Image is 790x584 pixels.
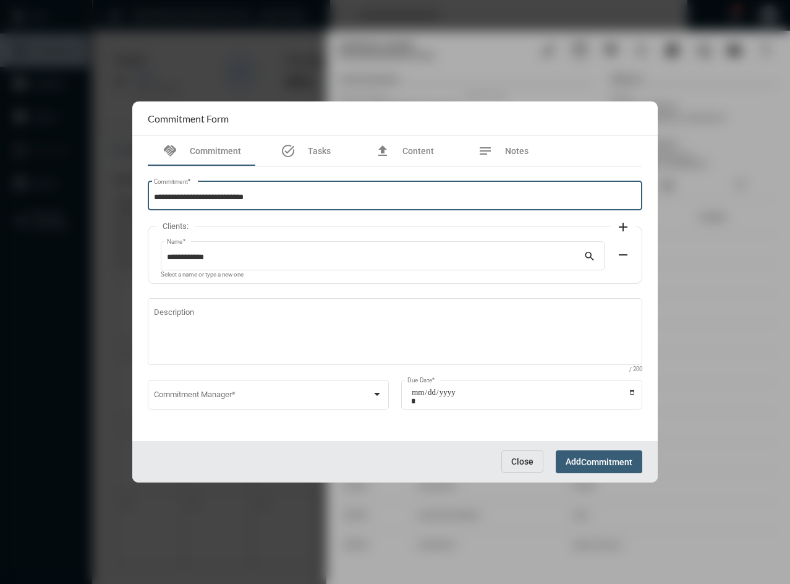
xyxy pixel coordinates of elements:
[581,457,632,467] span: Commitment
[163,144,177,158] mat-icon: handshake
[501,450,543,473] button: Close
[566,457,632,466] span: Add
[156,221,195,231] label: Clients:
[148,113,229,124] h2: Commitment Form
[616,220,631,234] mat-icon: add
[190,146,241,156] span: Commitment
[505,146,529,156] span: Notes
[308,146,331,156] span: Tasks
[281,144,295,158] mat-icon: task_alt
[375,144,390,158] mat-icon: file_upload
[402,146,434,156] span: Content
[511,457,533,466] span: Close
[616,247,631,262] mat-icon: remove
[161,272,244,278] mat-hint: Select a name or type a new one
[478,144,493,158] mat-icon: notes
[584,250,598,265] mat-icon: search
[629,366,642,373] mat-hint: / 200
[556,450,642,473] button: AddCommitment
